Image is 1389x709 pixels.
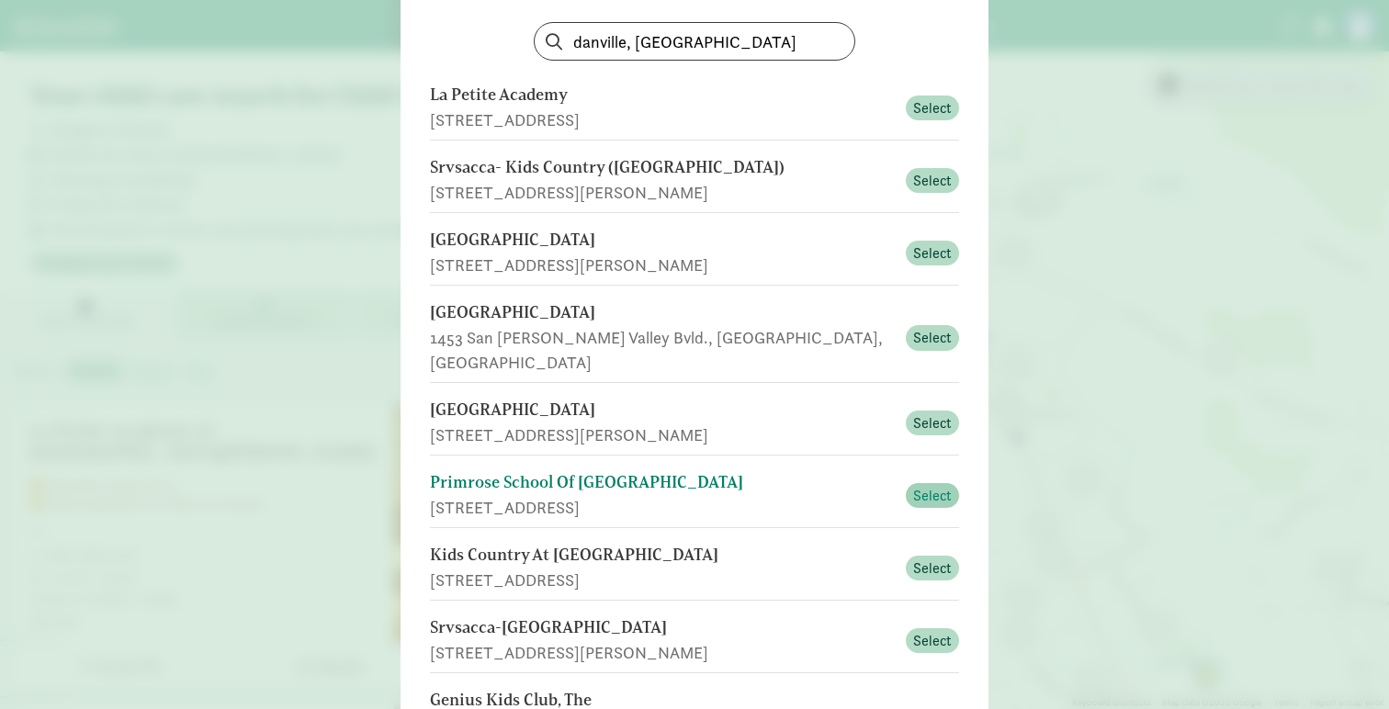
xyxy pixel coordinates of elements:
[913,97,952,119] span: Select
[430,470,895,495] div: Primrose School Of [GEOGRAPHIC_DATA]
[430,107,895,132] div: [STREET_ADDRESS]
[906,411,959,436] button: Select
[430,155,895,180] div: Srvsacca- Kids Country ([GEOGRAPHIC_DATA])
[430,608,959,673] button: Srvsacca-[GEOGRAPHIC_DATA] [STREET_ADDRESS][PERSON_NAME] Select
[906,628,959,654] button: Select
[430,148,959,213] button: Srvsacca- Kids Country ([GEOGRAPHIC_DATA]) [STREET_ADDRESS][PERSON_NAME] Select
[913,242,952,264] span: Select
[430,390,959,456] button: [GEOGRAPHIC_DATA] [STREET_ADDRESS][PERSON_NAME] Select
[430,640,895,665] div: [STREET_ADDRESS][PERSON_NAME]
[430,495,895,520] div: [STREET_ADDRESS]
[913,485,952,507] span: Select
[906,96,959,121] button: Select
[430,293,959,383] button: [GEOGRAPHIC_DATA] 1453 San [PERSON_NAME] Valley Bvld., [GEOGRAPHIC_DATA], [GEOGRAPHIC_DATA] Select
[913,557,952,580] span: Select
[913,412,952,434] span: Select
[906,483,959,509] button: Select
[430,535,959,601] button: Kids Country At [GEOGRAPHIC_DATA] [STREET_ADDRESS] Select
[430,300,895,325] div: [GEOGRAPHIC_DATA]
[430,220,959,286] button: [GEOGRAPHIC_DATA] [STREET_ADDRESS][PERSON_NAME] Select
[430,398,895,422] div: [GEOGRAPHIC_DATA]
[430,543,895,568] div: Kids Country At [GEOGRAPHIC_DATA]
[430,568,895,592] div: [STREET_ADDRESS]
[430,180,895,205] div: [STREET_ADDRESS][PERSON_NAME]
[430,422,895,447] div: [STREET_ADDRESS][PERSON_NAME]
[430,83,895,107] div: La Petite Academy
[430,75,959,141] button: La Petite Academy [STREET_ADDRESS] Select
[906,241,959,266] button: Select
[913,630,952,652] span: Select
[430,325,895,375] div: 1453 San [PERSON_NAME] Valley Bvld., [GEOGRAPHIC_DATA], [GEOGRAPHIC_DATA]
[430,615,895,640] div: Srvsacca-[GEOGRAPHIC_DATA]
[906,556,959,581] button: Select
[430,463,959,528] button: Primrose School Of [GEOGRAPHIC_DATA] [STREET_ADDRESS] Select
[535,23,854,60] input: Find by name or address
[430,253,895,277] div: [STREET_ADDRESS][PERSON_NAME]
[913,170,952,192] span: Select
[906,325,959,351] button: Select
[913,327,952,349] span: Select
[430,228,895,253] div: [GEOGRAPHIC_DATA]
[906,168,959,194] button: Select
